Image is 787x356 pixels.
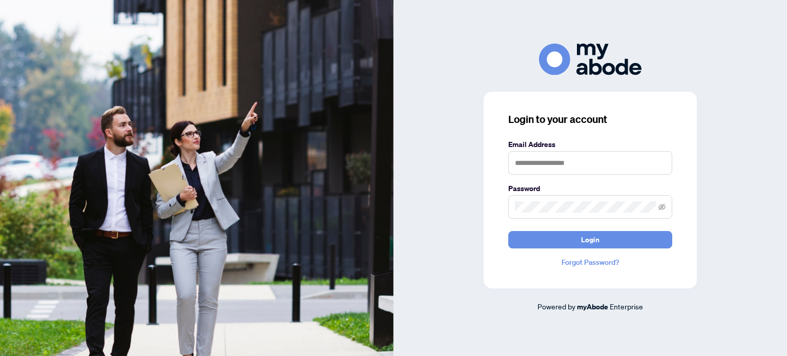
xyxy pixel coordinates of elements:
[658,203,666,211] span: eye-invisible
[508,183,672,194] label: Password
[508,112,672,127] h3: Login to your account
[610,302,643,311] span: Enterprise
[508,257,672,268] a: Forgot Password?
[539,44,641,75] img: ma-logo
[508,139,672,150] label: Email Address
[577,301,608,312] a: myAbode
[508,231,672,248] button: Login
[537,302,575,311] span: Powered by
[581,232,599,248] span: Login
